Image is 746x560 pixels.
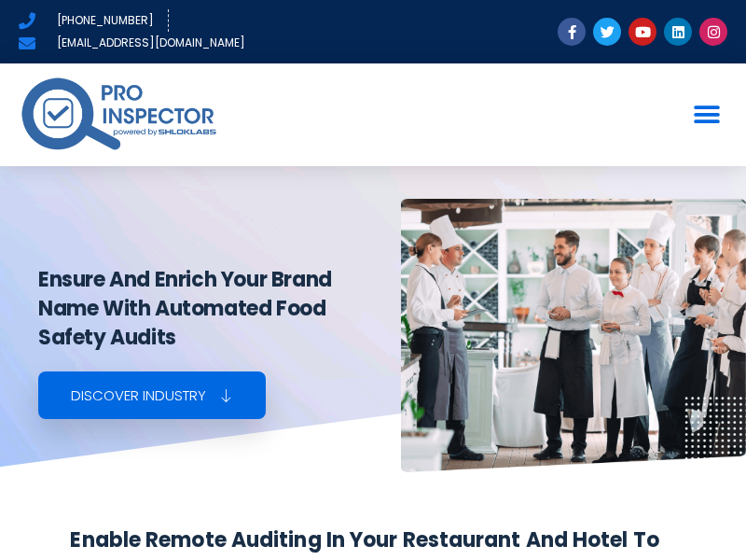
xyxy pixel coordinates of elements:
[71,388,206,402] span: Discover Industry
[38,266,363,352] p: Ensure And Enrich Your Brand Name With Automated Food Safety Audits
[685,93,727,135] div: Menu Toggle
[52,32,245,54] span: [EMAIL_ADDRESS][DOMAIN_NAME]
[19,73,219,156] img: pro-inspector-logo
[38,371,266,419] a: Discover Industry
[52,9,154,32] span: [PHONE_NUMBER]
[401,199,746,472] img: foodandbeverage-banner
[19,32,245,54] a: [EMAIL_ADDRESS][DOMAIN_NAME]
